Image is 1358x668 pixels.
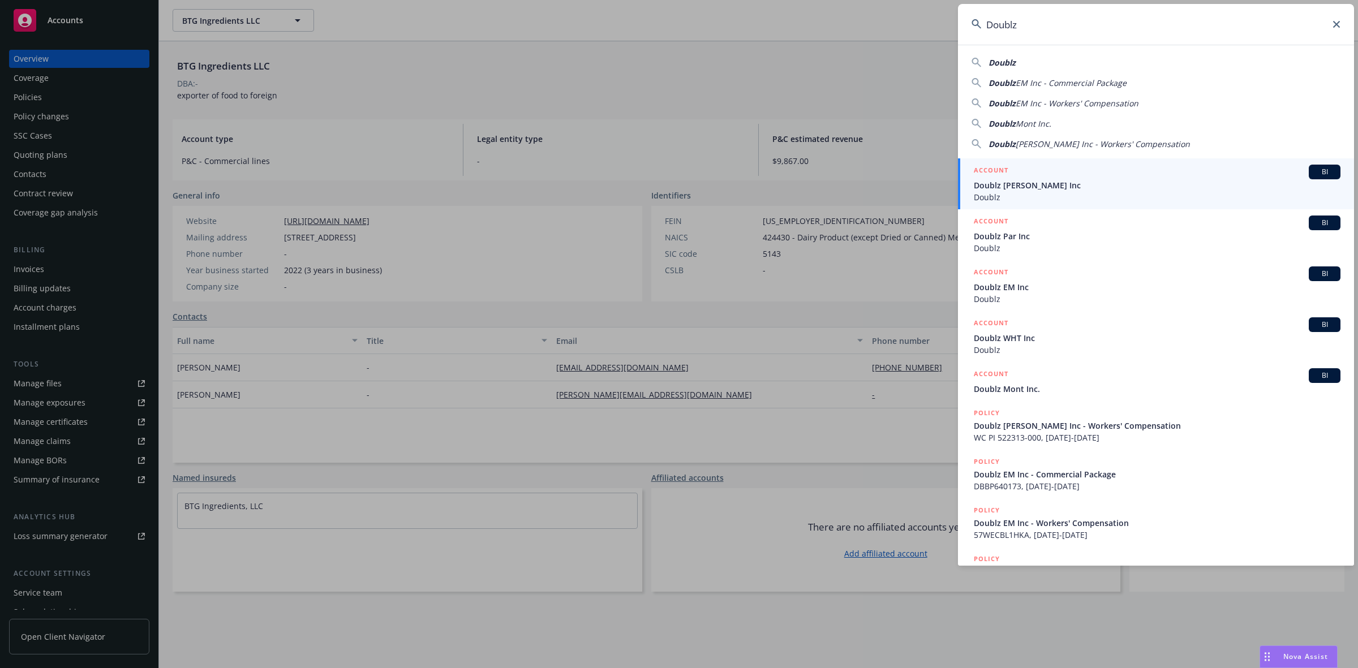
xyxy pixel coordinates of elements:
a: POLICYDoublz [PERSON_NAME] Inc - Workers' CompensationWC PI 522313-000, [DATE]-[DATE] [958,401,1354,450]
a: POLICYDoublz EM Inc - Workers' Compensation57WECBL1HKA, [DATE]-[DATE] [958,498,1354,547]
a: POLICYDoublz EM Inc - Commercial PackageDBBP640173, [DATE]-[DATE] [958,450,1354,498]
button: Nova Assist [1260,645,1338,668]
span: Doublz [974,242,1340,254]
span: Doublz EM Inc - Commercial Package [974,468,1340,480]
h5: ACCOUNT [974,317,1008,331]
span: BI [1313,218,1336,228]
span: [PERSON_NAME] Inc - Workers' Compensation [1016,139,1190,149]
h5: ACCOUNT [974,165,1008,178]
a: ACCOUNTBIDoublz EM IncDoublz [958,260,1354,311]
span: Doublz [989,139,1016,149]
span: 57WECBL1HKA, [DATE]-[DATE] [974,529,1340,541]
a: POLICY [958,547,1354,596]
span: WC PI 522313-000, [DATE]-[DATE] [974,432,1340,443]
span: Doublz WHT Inc [974,332,1340,344]
span: Doublz Mont Inc. [974,383,1340,395]
span: Mont Inc. [1016,118,1051,129]
span: Doublz [974,344,1340,356]
h5: POLICY [974,456,1000,467]
span: Doublz EM Inc - Workers' Compensation [974,517,1340,529]
span: EM Inc - Commercial Package [1016,77,1127,88]
span: Doublz [974,191,1340,203]
h5: POLICY [974,407,1000,419]
span: Doublz [974,293,1340,305]
div: Drag to move [1260,646,1274,667]
a: ACCOUNTBIDoublz [PERSON_NAME] IncDoublz [958,158,1354,209]
span: Doublz EM Inc [974,281,1340,293]
span: Doublz [989,98,1016,109]
h5: ACCOUNT [974,266,1008,280]
h5: POLICY [974,553,1000,564]
span: BI [1313,269,1336,279]
span: Nova Assist [1283,652,1328,661]
span: BI [1313,167,1336,177]
span: EM Inc - Workers' Compensation [1016,98,1138,109]
span: Doublz [989,57,1016,68]
h5: ACCOUNT [974,216,1008,229]
span: Doublz Par Inc [974,230,1340,242]
span: Doublz [PERSON_NAME] Inc [974,179,1340,191]
span: BI [1313,370,1336,381]
a: ACCOUNTBIDoublz WHT IncDoublz [958,311,1354,362]
span: Doublz [989,118,1016,129]
input: Search... [958,4,1354,45]
h5: POLICY [974,505,1000,516]
span: BI [1313,320,1336,330]
span: Doublz [989,77,1016,88]
span: Doublz [PERSON_NAME] Inc - Workers' Compensation [974,420,1340,432]
a: ACCOUNTBIDoublz Par IncDoublz [958,209,1354,260]
a: ACCOUNTBIDoublz Mont Inc. [958,362,1354,401]
h5: ACCOUNT [974,368,1008,382]
span: DBBP640173, [DATE]-[DATE] [974,480,1340,492]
